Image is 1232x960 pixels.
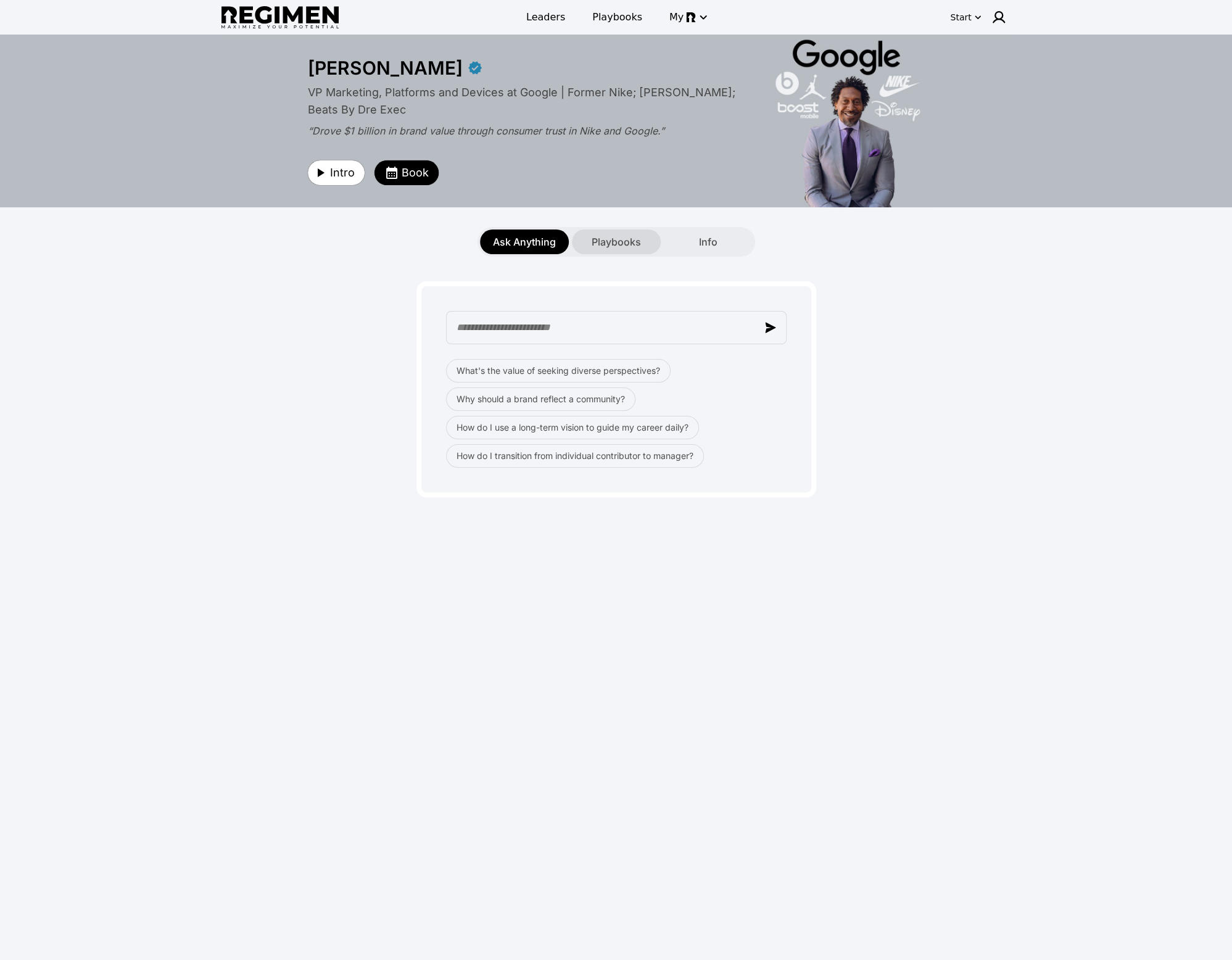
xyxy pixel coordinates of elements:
[480,230,569,254] button: Ask Anything
[446,359,671,383] button: What's the value of seeking diverse perspectives?
[308,160,365,185] button: Intro
[446,444,704,468] button: How do I transition from individual contributor to manager?
[519,6,573,28] a: Leaders
[948,7,983,27] button: Start
[446,387,635,411] button: Why should a brand reflect a community?
[592,234,641,249] span: Playbooks
[330,164,355,181] span: Intro
[699,234,717,249] span: Info
[669,10,684,25] span: My
[592,10,642,25] span: Playbooks
[374,160,439,185] button: Book
[446,416,699,439] button: How do I use a long-term vision to guide my career daily?
[950,11,971,23] div: Start
[308,57,463,79] div: [PERSON_NAME]
[493,234,556,249] span: Ask Anything
[991,10,1006,25] img: user icon
[585,6,650,28] a: Playbooks
[526,10,565,25] span: Leaders
[308,84,746,118] div: VP Marketing, Platforms and Devices at Google | Former Nike; [PERSON_NAME]; Beats By Dre Exec
[662,6,713,28] button: My
[402,164,429,181] span: Book
[221,6,339,29] img: Regimen logo
[664,230,753,254] button: Info
[572,230,661,254] button: Playbooks
[468,60,482,75] div: Verified partner - Daryl Butler
[308,123,746,138] div: “Drove $1 billion in brand value through consumer trust in Nike and Google.”
[765,322,776,333] img: send message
